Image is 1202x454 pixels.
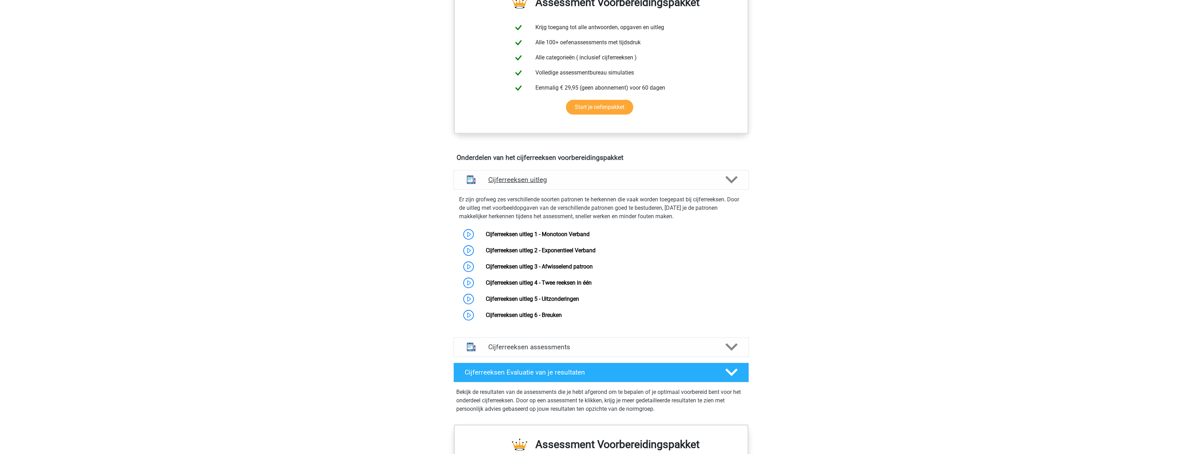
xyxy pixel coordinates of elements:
[451,363,752,382] a: Cijferreeksen Evaluatie van je resultaten
[486,231,590,238] a: Cijferreeksen uitleg 1 - Monotoon Verband
[566,100,633,115] a: Start je oefenpakket
[462,171,480,189] img: cijferreeksen uitleg
[488,343,714,351] h4: Cijferreeksen assessments
[451,337,752,357] a: assessments Cijferreeksen assessments
[486,279,592,286] a: Cijferreeksen uitleg 4 - Twee reeksen in één
[486,247,596,254] a: Cijferreeksen uitleg 2 - Exponentieel Verband
[459,195,743,221] p: Er zijn grofweg zes verschillende soorten patronen te herkennen die vaak worden toegepast bij cij...
[486,263,593,270] a: Cijferreeksen uitleg 3 - Afwisselend patroon
[486,296,579,302] a: Cijferreeksen uitleg 5 - Uitzonderingen
[488,176,714,184] h4: Cijferreeksen uitleg
[486,312,562,318] a: Cijferreeksen uitleg 6 - Breuken
[465,368,714,376] h4: Cijferreeksen Evaluatie van je resultaten
[457,154,746,162] h4: Onderdelen van het cijferreeksen voorbereidingspakket
[462,338,480,356] img: cijferreeksen assessments
[456,388,746,413] p: Bekijk de resultaten van de assessments die je hebt afgerond om te bepalen of je optimaal voorber...
[451,170,752,190] a: uitleg Cijferreeksen uitleg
